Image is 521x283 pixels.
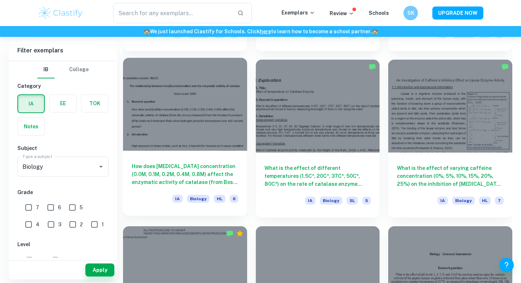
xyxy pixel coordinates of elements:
button: IB [37,61,55,78]
h6: Grade [17,188,109,196]
input: Search for any exemplars... [113,3,232,23]
span: HL [214,195,225,203]
h6: How does [MEDICAL_DATA] concentration (0.0M, 0.1M, 0.2M, 0.4M, 0.8M) affect the enzymatic activit... [132,162,238,186]
button: TOK [81,95,108,112]
span: Biology [452,197,475,205]
span: IA [437,197,448,205]
a: How does [MEDICAL_DATA] concentration (0.0M, 0.1M, 0.2M, 0.4M, 0.8M) affect the enzymatic activit... [123,60,247,218]
span: 7 [495,197,504,205]
h6: What is the effect of varying caffeine concentration (0%, 5%, 10%, 15%, 20%, 25%) on the inhibiti... [397,164,504,188]
span: HL [479,197,491,205]
a: What is the effect of different temperatures (1.5C*, 20C*, 37C*, 50C*, 80C*) on the rate of catal... [256,60,380,218]
button: Apply [85,263,114,276]
span: 5 [80,203,83,211]
span: HL [37,256,43,264]
span: IA [305,197,315,205]
a: here [260,29,271,34]
h6: Subject [17,144,109,152]
a: What is the effect of varying caffeine concentration (0%, 5%, 10%, 15%, 20%, 25%) on the inhibiti... [388,60,512,218]
span: SL [63,256,69,264]
button: SK [403,6,418,20]
h6: Filter exemplars [9,40,117,61]
h6: Level [17,240,109,248]
span: 6 [230,195,238,203]
label: Type a subject [22,153,52,159]
span: SL [347,197,358,205]
h6: SK [407,9,415,17]
span: 2 [80,220,83,228]
button: IA [18,95,44,112]
p: Exemplars [281,9,315,17]
span: 🏫 [144,29,150,34]
span: 7 [36,203,39,211]
button: EE [50,95,76,112]
a: Schools [369,10,389,16]
h6: What is the effect of different temperatures (1.5C*, 20C*, 37C*, 50C*, 80C*) on the rate of catal... [264,164,371,188]
img: Marked [226,230,233,237]
span: Biology [187,195,209,203]
img: Marked [369,63,376,70]
div: Filter type choice [37,61,89,78]
span: 5 [362,197,371,205]
img: Clastify logo [38,6,84,20]
p: Review [330,9,354,17]
span: 3 [58,220,62,228]
div: Premium [236,230,243,237]
span: 4 [36,220,39,228]
button: Notes [18,118,45,135]
button: College [69,61,89,78]
h6: Category [17,82,109,90]
button: Open [96,162,106,172]
h6: We just launched Clastify for Schools. Click to learn how to become a school partner. [1,27,520,35]
img: Marked [501,63,509,70]
span: 6 [58,203,61,211]
span: 1 [102,220,104,228]
span: 🏫 [372,29,378,34]
button: Help and Feedback [499,258,514,272]
span: Biology [320,197,342,205]
span: IA [172,195,183,203]
button: UPGRADE NOW [432,7,483,20]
